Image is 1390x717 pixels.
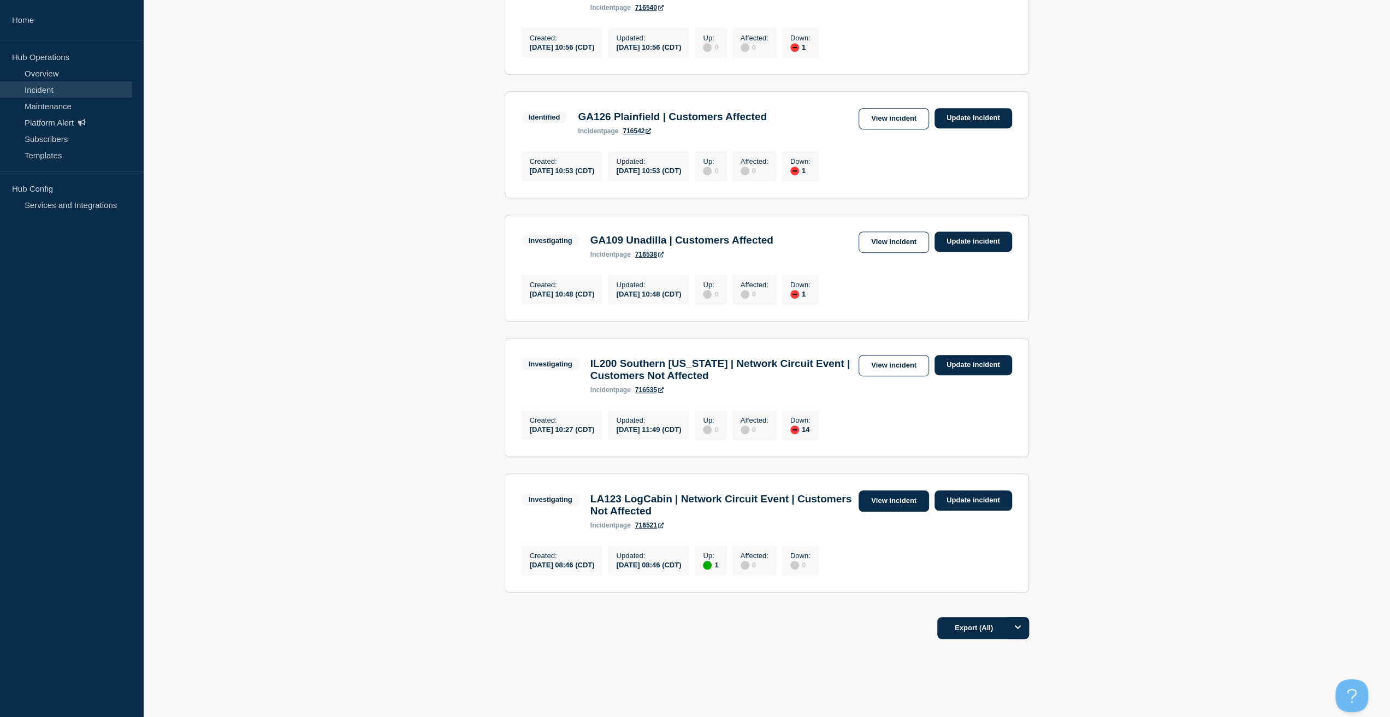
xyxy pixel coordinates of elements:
[934,490,1012,511] a: Update incident
[790,34,811,42] p: Down :
[522,493,579,506] span: Investigating
[590,522,616,529] span: incident
[790,552,811,560] p: Down :
[530,552,595,560] p: Created :
[790,424,811,434] div: 14
[616,424,681,434] div: [DATE] 11:49 (CDT)
[741,165,768,175] div: 0
[859,490,929,512] a: View incident
[934,232,1012,252] a: Update incident
[790,290,799,299] div: down
[616,42,681,51] div: [DATE] 10:56 (CDT)
[703,34,718,42] p: Up :
[741,43,749,52] div: disabled
[741,416,768,424] p: Affected :
[741,560,768,570] div: 0
[590,251,631,258] p: page
[937,617,1029,639] button: Export (All)
[703,560,718,570] div: 1
[703,416,718,424] p: Up :
[635,522,664,529] a: 716521
[790,416,811,424] p: Down :
[703,43,712,52] div: disabled
[1007,617,1029,639] button: Options
[790,42,811,52] div: 1
[616,289,681,298] div: [DATE] 10:48 (CDT)
[590,386,616,394] span: incident
[616,165,681,175] div: [DATE] 10:53 (CDT)
[616,157,681,165] p: Updated :
[790,43,799,52] div: down
[590,386,631,394] p: page
[859,355,929,376] a: View incident
[635,251,664,258] a: 716538
[530,424,595,434] div: [DATE] 10:27 (CDT)
[741,290,749,299] div: disabled
[790,425,799,434] div: down
[635,386,664,394] a: 716535
[790,157,811,165] p: Down :
[590,4,631,11] p: page
[790,167,799,175] div: down
[616,552,681,560] p: Updated :
[590,358,853,382] h3: IL200 Southern [US_STATE] | Network Circuit Event | Customers Not Affected
[703,289,718,299] div: 0
[590,493,853,517] h3: LA123 LogCabin | Network Circuit Event | Customers Not Affected
[616,416,681,424] p: Updated :
[616,34,681,42] p: Updated :
[741,289,768,299] div: 0
[590,4,616,11] span: incident
[741,561,749,570] div: disabled
[703,425,712,434] div: disabled
[703,157,718,165] p: Up :
[790,289,811,299] div: 1
[790,561,799,570] div: disabled
[530,42,595,51] div: [DATE] 10:56 (CDT)
[703,281,718,289] p: Up :
[530,34,595,42] p: Created :
[635,4,664,11] a: 716540
[703,165,718,175] div: 0
[530,416,595,424] p: Created :
[1335,679,1368,712] iframe: Help Scout Beacon - Open
[859,232,929,253] a: View incident
[616,281,681,289] p: Updated :
[703,552,718,560] p: Up :
[741,424,768,434] div: 0
[623,127,651,135] a: 716542
[590,522,631,529] p: page
[741,425,749,434] div: disabled
[578,111,767,123] h3: GA126 Plainfield | Customers Affected
[522,358,579,370] span: Investigating
[703,42,718,52] div: 0
[590,234,773,246] h3: GA109 Unadilla | Customers Affected
[578,127,603,135] span: incident
[741,167,749,175] div: disabled
[703,290,712,299] div: disabled
[934,355,1012,375] a: Update incident
[703,424,718,434] div: 0
[741,281,768,289] p: Affected :
[616,560,681,569] div: [DATE] 08:46 (CDT)
[578,127,618,135] p: page
[741,157,768,165] p: Affected :
[522,234,579,247] span: Investigating
[790,281,811,289] p: Down :
[741,42,768,52] div: 0
[790,165,811,175] div: 1
[741,552,768,560] p: Affected :
[859,108,929,129] a: View incident
[530,560,595,569] div: [DATE] 08:46 (CDT)
[522,111,567,123] span: Identified
[530,165,595,175] div: [DATE] 10:53 (CDT)
[530,157,595,165] p: Created :
[703,167,712,175] div: disabled
[790,560,811,570] div: 0
[590,251,616,258] span: incident
[530,281,595,289] p: Created :
[703,561,712,570] div: up
[934,108,1012,128] a: Update incident
[530,289,595,298] div: [DATE] 10:48 (CDT)
[741,34,768,42] p: Affected :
